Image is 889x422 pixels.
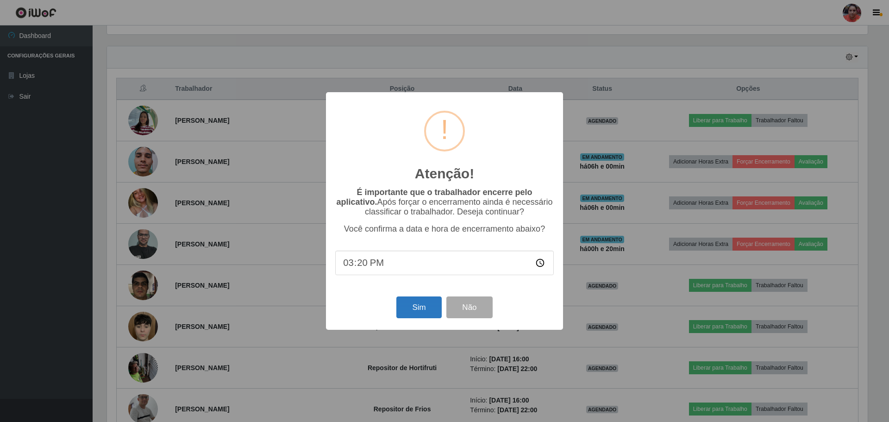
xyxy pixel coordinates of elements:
p: Após forçar o encerramento ainda é necessário classificar o trabalhador. Deseja continuar? [335,188,554,217]
h2: Atenção! [415,165,474,182]
b: É importante que o trabalhador encerre pelo aplicativo. [336,188,532,207]
button: Sim [396,296,441,318]
p: Você confirma a data e hora de encerramento abaixo? [335,224,554,234]
button: Não [446,296,492,318]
